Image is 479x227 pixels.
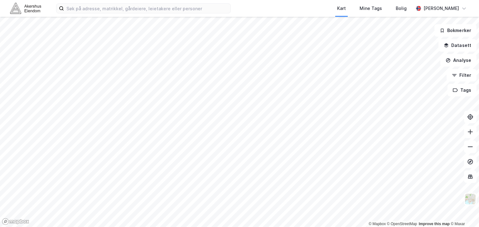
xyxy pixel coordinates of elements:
[448,84,477,96] button: Tags
[448,197,479,227] div: Kontrollprogram for chat
[419,222,450,226] a: Improve this map
[387,222,417,226] a: OpenStreetMap
[464,193,476,205] img: Z
[10,3,41,14] img: akershus-eiendom-logo.9091f326c980b4bce74ccdd9f866810c.svg
[64,4,230,13] input: Søk på adresse, matrikkel, gårdeiere, leietakere eller personer
[438,39,477,52] button: Datasett
[434,24,477,37] button: Bokmerker
[2,218,29,225] a: Mapbox homepage
[447,69,477,81] button: Filter
[423,5,459,12] div: [PERSON_NAME]
[440,54,477,67] button: Analyse
[337,5,346,12] div: Kart
[360,5,382,12] div: Mine Tags
[396,5,407,12] div: Bolig
[448,197,479,227] iframe: Chat Widget
[369,222,386,226] a: Mapbox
